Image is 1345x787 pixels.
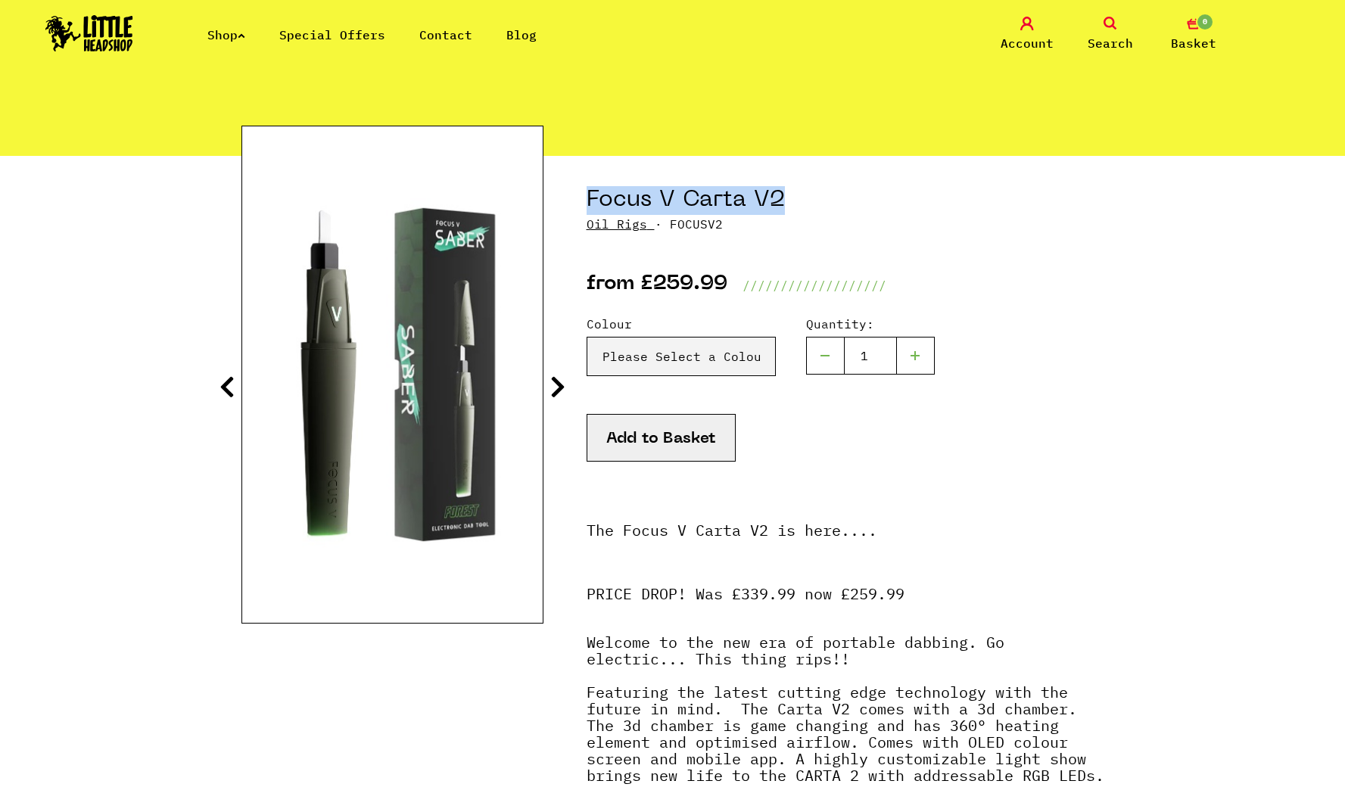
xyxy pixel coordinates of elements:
[207,27,245,42] a: Shop
[419,27,472,42] a: Contact
[1001,34,1054,52] span: Account
[806,315,935,333] label: Quantity:
[587,216,647,232] a: Oil Rigs
[1196,13,1214,31] span: 0
[587,315,776,333] label: Colour
[1073,17,1148,52] a: Search
[1156,17,1231,52] a: 0 Basket
[587,215,1104,233] p: · FOCUSV2
[587,414,736,462] button: Add to Basket
[844,337,897,375] input: 1
[242,187,543,562] img: Focus V Carta V2 image 3
[506,27,537,42] a: Blog
[1171,34,1216,52] span: Basket
[279,27,385,42] a: Special Offers
[587,186,1104,215] h1: Focus V Carta V2
[587,276,727,294] p: from £259.99
[1088,34,1133,52] span: Search
[587,522,1104,554] p: The Focus V Carta V2 is here....
[587,586,1104,617] p: PRICE DROP! Was £339.99 now £259.99
[743,276,886,294] p: ///////////////////
[45,15,133,51] img: Little Head Shop Logo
